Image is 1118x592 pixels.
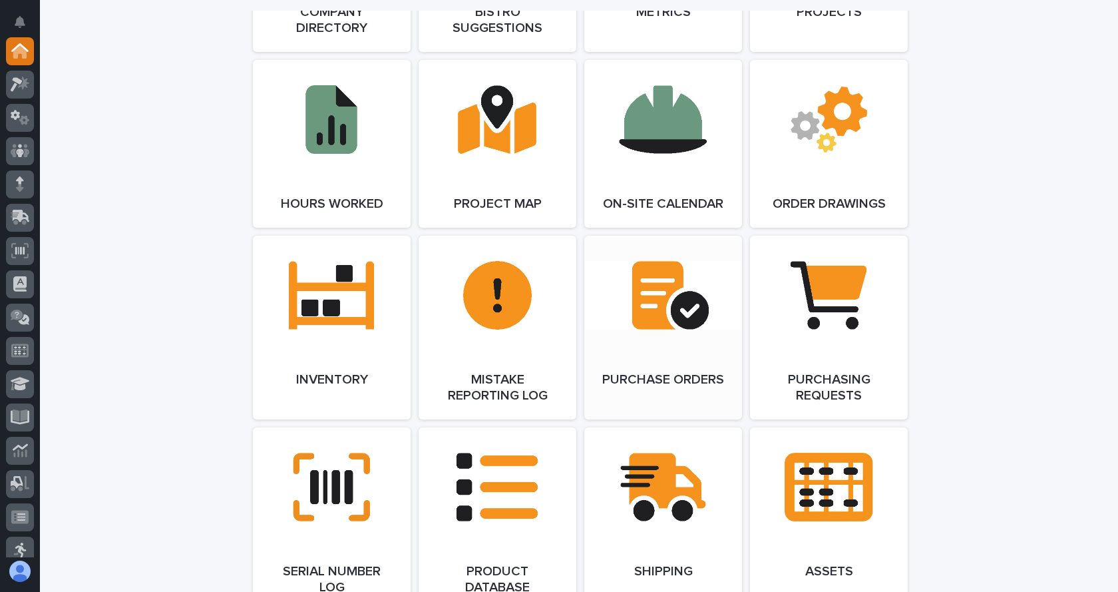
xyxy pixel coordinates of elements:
a: Hours Worked [253,60,411,228]
a: Project Map [419,60,576,228]
div: Notifications [17,16,34,37]
button: users-avatar [6,557,34,585]
a: On-Site Calendar [584,60,742,228]
a: Order Drawings [750,60,908,228]
a: Purchasing Requests [750,236,908,420]
a: Inventory [253,236,411,420]
a: Purchase Orders [584,236,742,420]
a: Mistake Reporting Log [419,236,576,420]
button: Notifications [6,8,34,36]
